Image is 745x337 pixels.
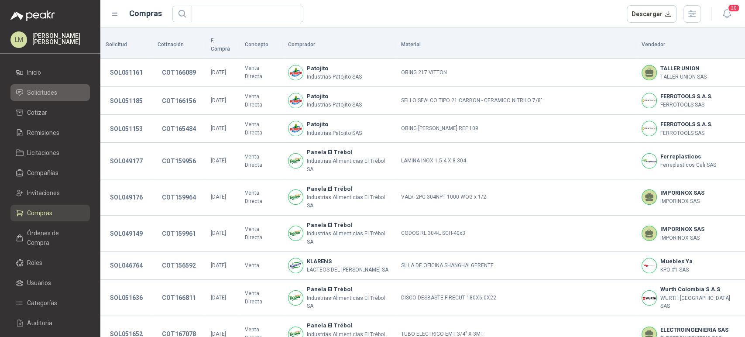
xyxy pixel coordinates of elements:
[395,87,636,115] td: SELLO SEALCO TIPO 21 CARBON - CERAMICO NITRILO 7/8"
[106,189,147,205] button: SOL049176
[240,87,283,115] td: Venta Directa
[395,216,636,252] td: CODOS RL 304-L SCH-40x3
[10,165,90,181] a: Compañías
[395,59,636,87] td: ORING 217 VITTON
[211,125,226,131] span: [DATE]
[106,258,147,273] button: SOL046764
[10,104,90,121] a: Cotizar
[27,258,42,268] span: Roles
[395,115,636,143] td: ORING [PERSON_NAME] REF 109
[660,266,693,274] p: KPO #1 SAS
[27,298,57,308] span: Categorías
[660,152,716,161] b: Ferreplasticos
[10,124,90,141] a: Remisiones
[240,179,283,216] td: Venta Directa
[27,228,82,248] span: Órdenes de Compra
[307,129,362,138] p: Industrias Patojito SAS
[660,64,707,73] b: TALLER UNION
[10,225,90,251] a: Órdenes de Compra
[240,115,283,143] td: Venta Directa
[660,326,728,334] b: ELECTROINGENIERIA SAS
[307,92,362,101] b: Patojito
[158,153,200,169] button: COT159956
[660,225,704,234] b: IMPORINOX SAS
[307,64,362,73] b: Patojito
[307,185,390,193] b: Panela El Trébol
[211,158,226,164] span: [DATE]
[642,121,656,136] img: Company Logo
[106,121,147,137] button: SOL051153
[152,31,206,59] th: Cotización
[27,68,41,77] span: Inicio
[660,92,713,101] b: FERROTOOLS S.A.S.
[10,185,90,201] a: Invitaciones
[240,280,283,316] td: Venta Directa
[642,258,656,273] img: Company Logo
[211,230,226,236] span: [DATE]
[27,318,52,328] span: Auditoria
[288,291,303,305] img: Company Logo
[307,285,390,294] b: Panela El Trébol
[660,101,713,109] p: FERROTOOLS SAS
[307,157,390,174] p: Industrias Alimenticias El Trébol SA
[728,4,740,12] span: 20
[10,31,27,48] div: LM
[158,189,200,205] button: COT159964
[395,143,636,179] td: LAMINA INOX 1.5 4 X 8 304
[642,154,656,168] img: Company Logo
[211,194,226,200] span: [DATE]
[627,5,677,23] button: Descargar
[27,278,51,288] span: Usuarios
[395,280,636,316] td: DISCO DESBASTE FIRECUT 180X6,0X22
[288,93,303,108] img: Company Logo
[307,230,390,246] p: Industrias Alimenticias El Trébol SA
[660,161,716,169] p: Ferreplasticos Cali SAS
[106,153,147,169] button: SOL049177
[240,252,283,280] td: Venta
[288,226,303,241] img: Company Logo
[100,31,152,59] th: Solicitud
[240,216,283,252] td: Venta Directa
[106,93,147,109] button: SOL051185
[660,285,740,294] b: Wurth Colombia S.A.S
[395,31,636,59] th: Material
[211,69,226,76] span: [DATE]
[27,148,59,158] span: Licitaciones
[10,64,90,81] a: Inicio
[288,190,303,204] img: Company Logo
[10,254,90,271] a: Roles
[636,31,745,59] th: Vendedor
[27,188,60,198] span: Invitaciones
[106,226,147,241] button: SOL049149
[288,258,303,273] img: Company Logo
[27,208,52,218] span: Compras
[307,257,388,266] b: KLARENS
[158,290,200,306] button: COT166811
[395,252,636,280] td: SILLA DE OFICINA SHANGHAI GERENTE
[211,295,226,301] span: [DATE]
[27,108,47,117] span: Cotizar
[307,101,362,109] p: Industrias Patojito SAS
[158,226,200,241] button: COT159961
[27,128,59,138] span: Remisiones
[660,294,740,311] p: WURTH [GEOGRAPHIC_DATA] SAS
[10,275,90,291] a: Usuarios
[240,31,283,59] th: Concepto
[211,331,226,337] span: [DATE]
[10,84,90,101] a: Solicitudes
[158,93,200,109] button: COT166156
[660,234,704,242] p: IMPORINOX SAS
[240,59,283,87] td: Venta Directa
[307,266,388,274] p: LACTEOS DEL [PERSON_NAME] SA
[642,291,656,305] img: Company Logo
[10,144,90,161] a: Licitaciones
[158,258,200,273] button: COT156592
[307,120,362,129] b: Patojito
[32,33,90,45] p: [PERSON_NAME] [PERSON_NAME]
[158,121,200,137] button: COT165484
[10,315,90,331] a: Auditoria
[10,205,90,221] a: Compras
[307,294,390,311] p: Industrias Alimenticias El Trébol SA
[307,321,390,330] b: Panela El Trébol
[211,97,226,103] span: [DATE]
